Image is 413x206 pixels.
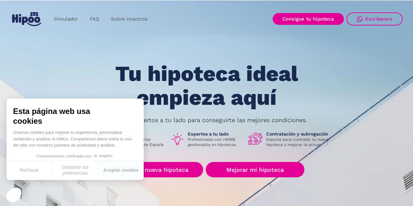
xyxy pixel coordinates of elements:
[266,137,333,147] p: Soporte para contratar tu nueva hipoteca o mejorar la actual
[105,13,153,25] a: Sobre nosotros
[106,118,307,123] p: Nuestros expertos a tu lado para conseguirte las mejores condiciones.
[84,13,105,25] a: FAQ
[188,131,243,137] h1: Expertos a tu lado
[273,13,344,25] a: Consigue tu hipoteca
[188,137,243,147] p: Profesionales con +40M€ gestionados en hipotecas
[11,9,43,29] a: home
[365,16,392,22] div: Escríbenos
[109,162,203,177] a: Buscar nueva hipoteca
[206,162,304,177] a: Mejorar mi hipoteca
[48,13,84,25] a: Simulador
[83,62,330,109] h1: Tu hipoteca ideal empieza aquí
[346,12,403,25] a: Escríbenos
[266,131,333,137] h1: Contratación y subrogación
